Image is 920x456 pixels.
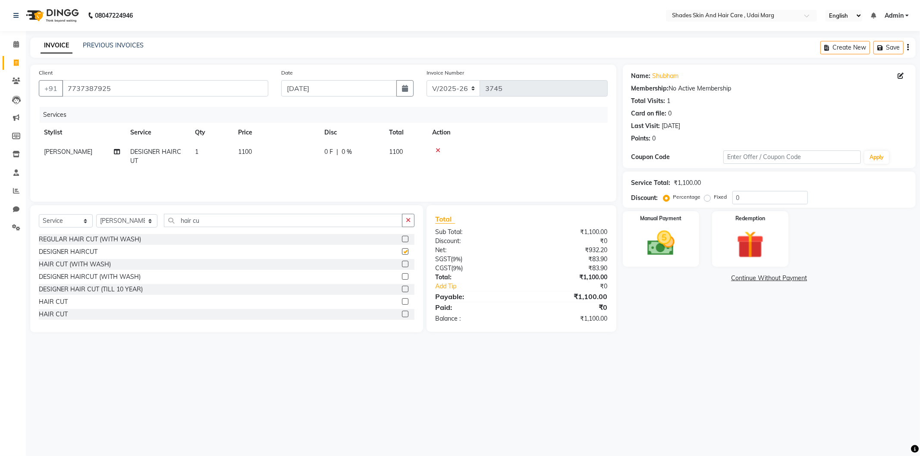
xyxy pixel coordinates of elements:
input: Enter Offer / Coupon Code [723,150,861,164]
span: CGST [435,264,451,272]
span: 0 F [324,147,333,156]
div: ₹1,100.00 [521,228,614,237]
span: 1100 [389,148,403,156]
label: Manual Payment [640,215,681,222]
a: Add Tip [429,282,537,291]
a: Continue Without Payment [625,274,914,283]
div: Discount: [429,237,521,246]
div: ₹0 [537,282,614,291]
span: 9% [453,265,461,272]
div: REGULAR HAIR CUT (WITH WASH) [39,235,141,244]
th: Action [427,123,608,142]
span: 9% [452,256,461,262]
button: +91 [39,80,63,97]
div: Services [40,107,614,123]
label: Fixed [714,193,727,201]
span: Admin [885,11,904,20]
div: Paid: [429,302,521,312]
div: Discount: [631,194,658,203]
label: Date [281,69,293,77]
button: Save [873,41,904,54]
div: No Active Membership [631,84,907,93]
a: INVOICE [41,38,72,53]
div: 1 [667,97,671,106]
div: ₹83.90 [521,255,614,264]
div: Coupon Code [631,153,723,162]
div: Net: [429,246,521,255]
div: ₹1,100.00 [674,178,701,187]
div: HAIR CUT [39,310,68,319]
div: HAIR CUT [39,297,68,306]
div: HAIR CUT (WITH WASH) [39,260,111,269]
input: Search by Name/Mobile/Email/Code [62,80,268,97]
div: Sub Total: [429,228,521,237]
b: 08047224946 [95,3,133,28]
div: 0 [653,134,656,143]
button: Create New [820,41,870,54]
th: Service [125,123,190,142]
span: 0 % [342,147,352,156]
div: Balance : [429,314,521,323]
span: [PERSON_NAME] [44,148,92,156]
th: Disc [319,123,384,142]
img: logo [22,3,81,28]
div: Last Visit: [631,122,660,131]
div: Service Total: [631,178,671,187]
div: ( ) [429,264,521,273]
div: ₹932.20 [521,246,614,255]
div: Membership: [631,84,669,93]
div: ₹0 [521,302,614,312]
span: 1 [195,148,198,156]
span: SGST [435,255,451,263]
img: _cash.svg [639,228,683,259]
label: Client [39,69,53,77]
img: _gift.svg [728,228,772,262]
div: 0 [669,109,672,118]
a: PREVIOUS INVOICES [83,41,144,49]
div: Points: [631,134,651,143]
div: Total: [429,273,521,282]
div: Card on file: [631,109,667,118]
th: Total [384,123,427,142]
span: | [336,147,338,156]
button: Apply [864,151,889,164]
div: ₹1,100.00 [521,291,614,302]
div: Name: [631,72,651,81]
div: ₹1,100.00 [521,314,614,323]
div: [DATE] [662,122,681,131]
th: Stylist [39,123,125,142]
span: 1100 [238,148,252,156]
input: Search or Scan [164,214,402,227]
div: ₹83.90 [521,264,614,273]
a: Shubham [653,72,679,81]
label: Percentage [673,193,701,201]
label: Redemption [735,215,765,222]
th: Qty [190,123,233,142]
label: Invoice Number [427,69,464,77]
div: ₹1,100.00 [521,273,614,282]
div: DESIGNER HAIRCUT (WITH WASH) [39,272,141,281]
div: Payable: [429,291,521,302]
th: Price [233,123,319,142]
div: ( ) [429,255,521,264]
div: ₹0 [521,237,614,246]
span: DESIGNER HAIRCUT [130,148,181,165]
div: DESIGNER HAIR CUT (TILL 10 YEAR) [39,285,143,294]
div: Total Visits: [631,97,666,106]
div: DESIGNER HAIRCUT [39,247,97,256]
span: Total [435,215,455,224]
